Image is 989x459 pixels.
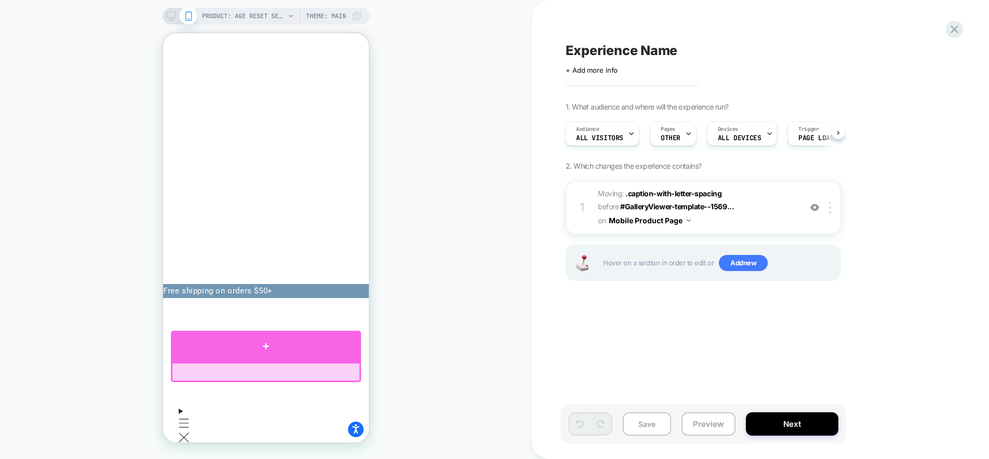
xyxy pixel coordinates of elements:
[609,213,691,228] button: Mobile Product Page
[576,134,623,142] span: All Visitors
[566,43,677,58] span: Experience Name
[598,202,619,211] span: before
[566,66,618,74] span: + Add more info
[719,255,768,272] span: Add new
[798,126,819,133] span: Trigger
[810,203,819,212] img: crossed eye
[746,412,838,436] button: Next
[598,187,796,228] span: Moving:
[16,371,26,414] summary: Menu
[306,8,346,24] span: Theme: MAIN
[603,255,835,272] span: Hover on a section in order to edit or
[202,8,285,24] span: PRODUCT: Age Reset Serum Intensive [deep wrinkle protocol with frc]
[598,214,606,227] span: on
[566,161,701,170] span: 2. Which changes the experience contains?
[718,134,761,142] span: ALL DEVICES
[625,189,721,198] span: .caption-with-letter-spacing
[687,219,691,222] img: down arrow
[572,255,593,271] img: Joystick
[829,202,831,213] img: close
[623,412,671,436] button: Save
[620,202,734,211] span: #GalleryViewer-template--1569...
[798,134,834,142] span: Page Load
[661,126,675,133] span: Pages
[681,412,736,436] button: Preview
[576,126,599,133] span: Audience
[566,102,728,111] span: 1. What audience and where will the experience run?
[661,134,680,142] span: OTHER
[577,197,587,218] div: 1
[718,126,738,133] span: Devices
